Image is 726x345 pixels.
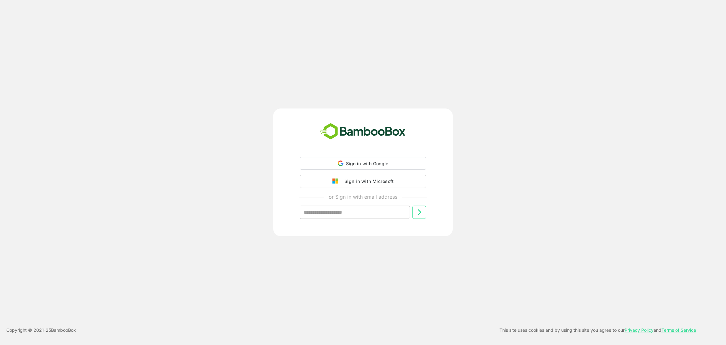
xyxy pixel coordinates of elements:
button: Sign in with Microsoft [300,175,426,188]
span: Sign in with Google [346,161,389,166]
img: google [332,178,341,184]
div: Sign in with Google [300,157,426,170]
p: This site uses cookies and by using this site you agree to our and [499,326,696,334]
img: bamboobox [317,121,409,142]
a: Privacy Policy [625,327,654,333]
p: or Sign in with email address [329,193,397,201]
div: Sign in with Microsoft [341,177,394,185]
a: Terms of Service [661,327,696,333]
p: Copyright © 2021- 25 BambooBox [6,326,76,334]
